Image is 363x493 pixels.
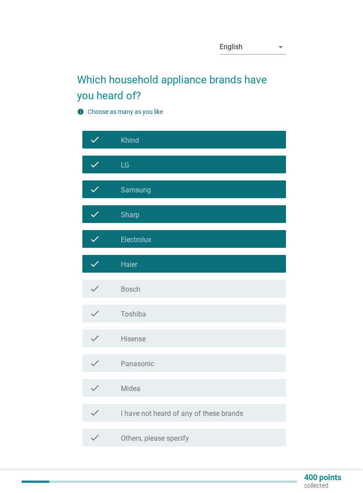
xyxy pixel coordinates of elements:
i: check [89,234,100,244]
i: check [89,358,100,368]
p: 400 points [304,473,341,481]
label: Samsung [121,186,151,195]
i: check [89,258,100,269]
label: Choose as many as you like [88,108,163,115]
i: info [77,108,84,115]
label: Khind [121,136,139,145]
label: Panasonic [121,360,154,368]
label: Sharp [121,211,139,219]
label: Haier [121,260,137,269]
label: Others, please specify [121,434,189,443]
p: collected [304,481,341,489]
i: check [89,308,100,319]
label: Hisense [121,335,146,344]
label: LG [121,161,129,170]
i: check [89,159,100,170]
h2: Which household appliance brands have you heard of? [77,63,286,104]
i: arrow_drop_down [275,42,286,52]
div: English [220,43,243,51]
label: I have not heard of any of these brands [121,409,243,418]
label: Midea [121,384,140,393]
label: Electrolux [121,235,151,244]
i: check [89,432,100,443]
i: check [89,134,100,145]
i: check [89,333,100,344]
i: check [89,283,100,294]
i: check [89,209,100,219]
i: check [89,383,100,393]
label: Toshiba [121,310,146,319]
label: Bosch [121,285,140,294]
i: check [89,407,100,418]
i: check [89,184,100,195]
